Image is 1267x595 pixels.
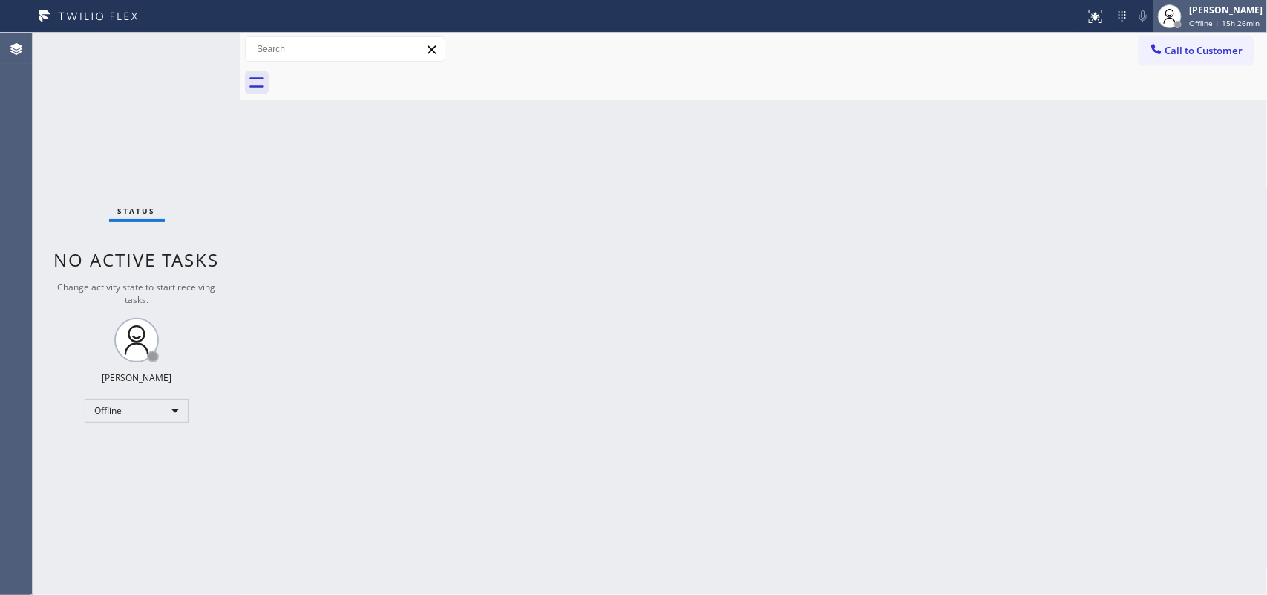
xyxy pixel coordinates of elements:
[246,37,445,61] input: Search
[1139,36,1253,65] button: Call to Customer
[1165,44,1243,57] span: Call to Customer
[1189,4,1263,16] div: [PERSON_NAME]
[102,371,171,384] div: [PERSON_NAME]
[118,206,156,216] span: Status
[54,247,220,272] span: No active tasks
[85,399,189,423] div: Offline
[1189,18,1260,28] span: Offline | 15h 26min
[58,281,216,306] span: Change activity state to start receiving tasks.
[1133,6,1153,27] button: Mute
